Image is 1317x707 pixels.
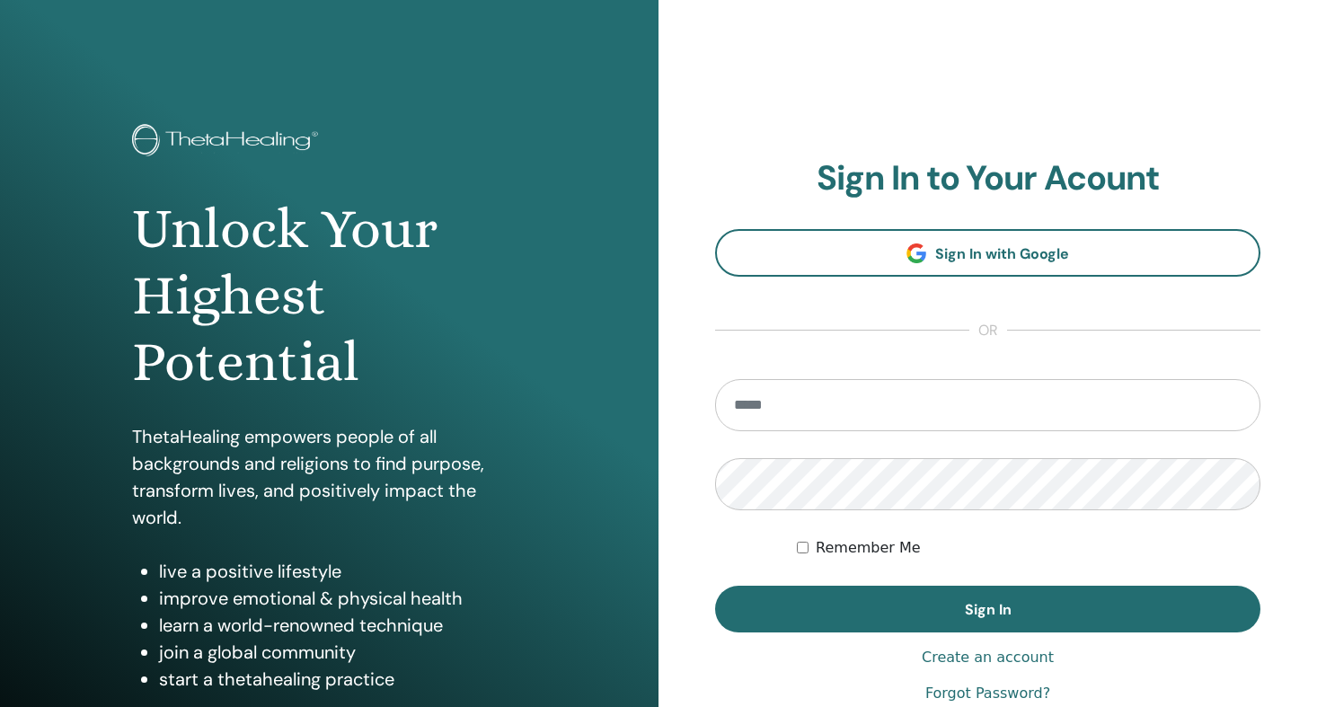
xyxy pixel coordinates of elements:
li: join a global community [159,639,526,666]
div: Keep me authenticated indefinitely or until I manually logout [797,537,1260,559]
li: learn a world-renowned technique [159,612,526,639]
button: Sign In [715,586,1260,632]
a: Create an account [922,647,1054,668]
span: Sign In with Google [935,244,1069,263]
span: Sign In [965,600,1012,619]
a: Forgot Password? [925,683,1050,704]
li: start a thetahealing practice [159,666,526,693]
h1: Unlock Your Highest Potential [132,196,526,396]
label: Remember Me [816,537,921,559]
li: live a positive lifestyle [159,558,526,585]
h2: Sign In to Your Acount [715,158,1260,199]
a: Sign In with Google [715,229,1260,277]
span: or [969,320,1007,341]
p: ThetaHealing empowers people of all backgrounds and religions to find purpose, transform lives, a... [132,423,526,531]
li: improve emotional & physical health [159,585,526,612]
